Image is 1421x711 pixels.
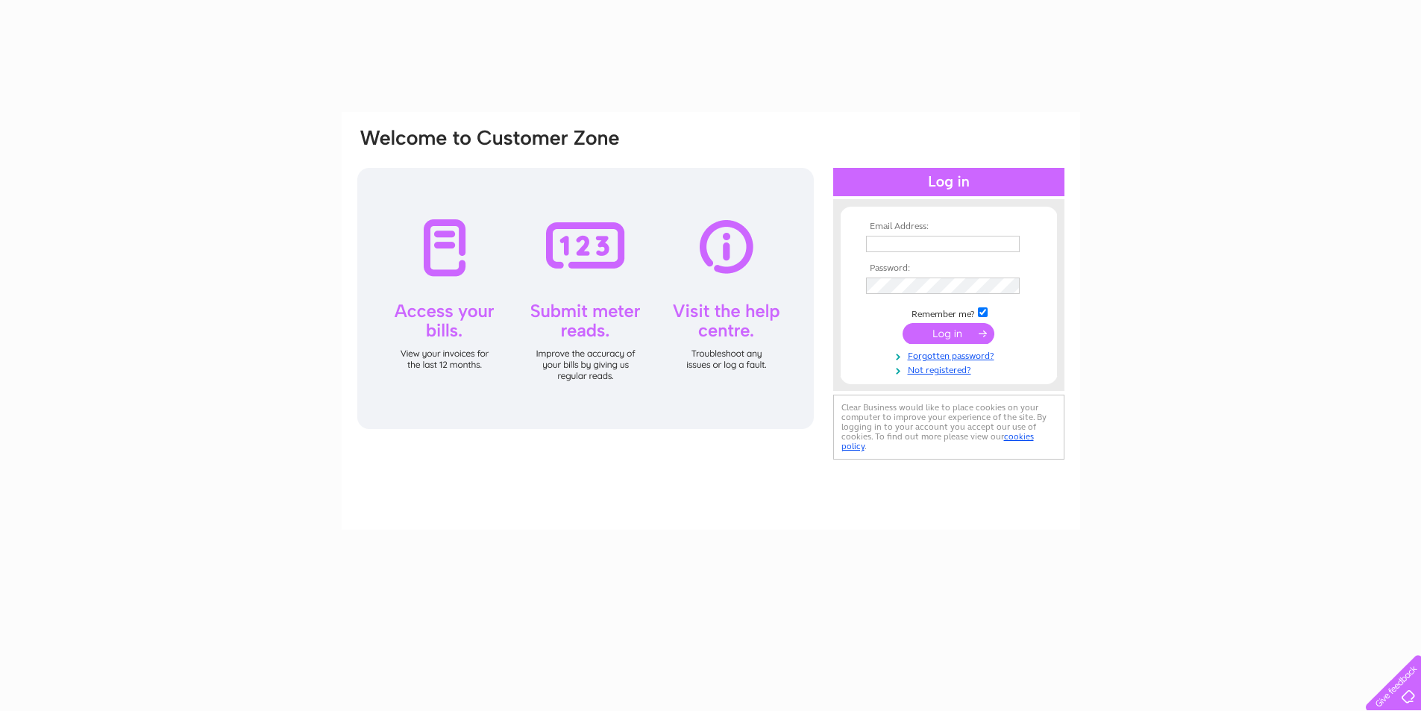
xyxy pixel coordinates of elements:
[866,348,1035,362] a: Forgotten password?
[903,323,994,344] input: Submit
[862,305,1035,320] td: Remember me?
[833,395,1064,460] div: Clear Business would like to place cookies on your computer to improve your experience of the sit...
[866,362,1035,376] a: Not registered?
[862,263,1035,274] th: Password:
[841,431,1034,451] a: cookies policy
[862,222,1035,232] th: Email Address:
